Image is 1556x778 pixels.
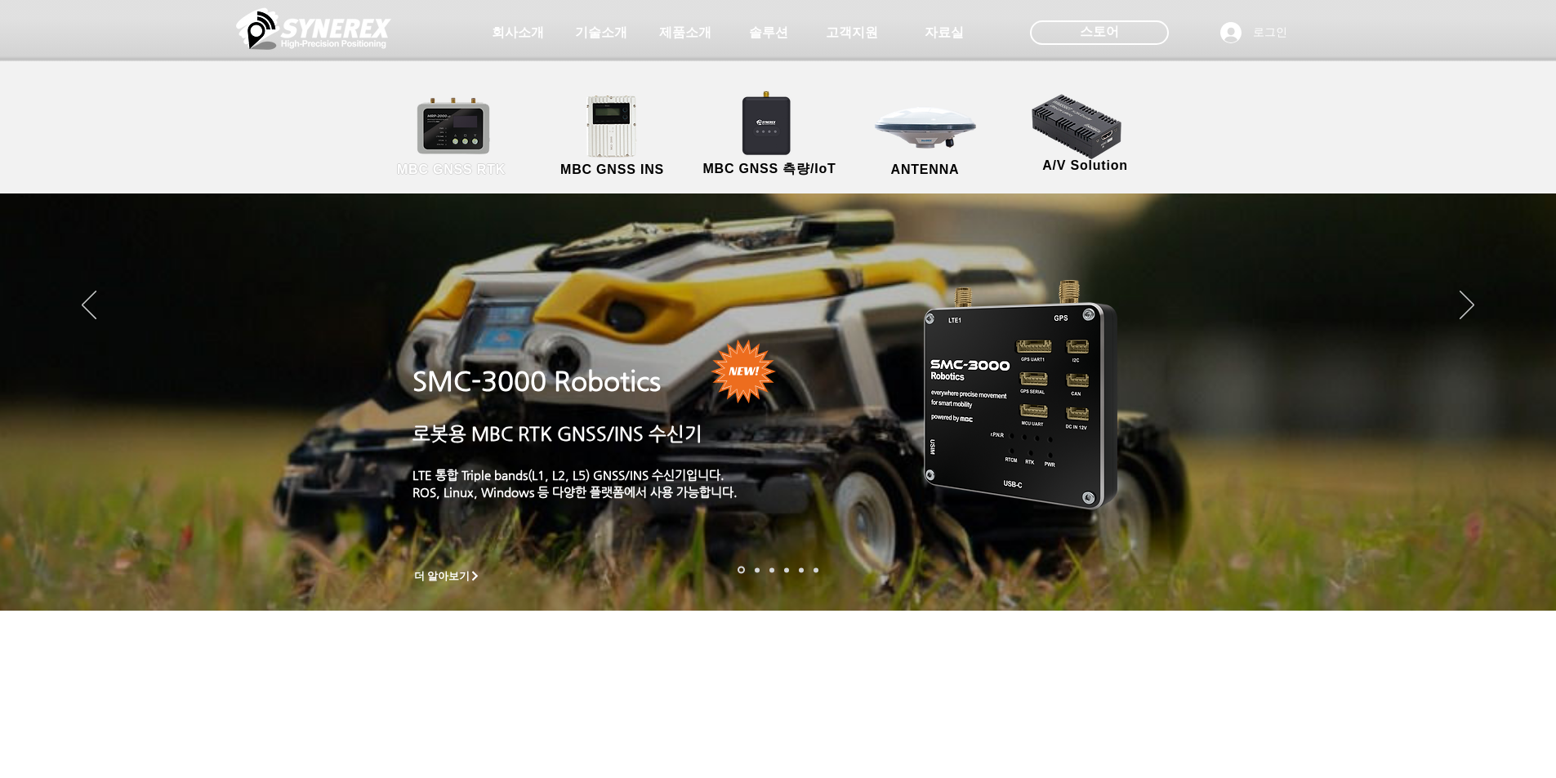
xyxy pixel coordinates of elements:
a: 고객지원 [811,16,893,49]
button: 이전 [82,291,96,322]
span: MBC GNSS 측량/IoT [702,161,836,178]
span: 회사소개 [492,24,544,42]
span: 제품소개 [659,24,711,42]
a: 기술소개 [560,16,642,49]
button: 로그인 [1209,17,1299,48]
span: 로그인 [1247,24,1293,41]
img: MGI2000_front-removebg-preview (1).png [564,91,665,162]
span: 자료실 [925,24,964,42]
a: ANTENNA [852,94,999,180]
span: 더 알아보기 [414,569,470,584]
nav: 슬라이드 [733,567,823,574]
div: 스토어 [1030,20,1169,45]
a: 솔루션 [728,16,809,49]
a: LTE 통합 Triple bands(L1, L2, L5) GNSS/INS 수신기입니다. [412,468,724,482]
button: 다음 [1460,291,1474,322]
span: MBC GNSS RTK [397,162,506,177]
a: MBC GNSS 측량/IoT [690,94,849,180]
span: MBC GNSS INS [560,162,664,177]
span: 스토어 [1080,23,1119,41]
a: 자율주행 [784,567,789,572]
span: ANTENNA [891,162,960,177]
a: 로봇- SMC 2000 [738,567,745,574]
a: 로봇용 MBC RTK GNSS/INS 수신기 [412,423,702,444]
a: A/V Solution [1012,90,1159,176]
a: 로봇 [799,567,804,572]
a: 제품소개 [644,16,726,49]
span: 솔루션 [749,24,788,42]
img: KakaoTalk_20241224_155801212.png [901,256,1142,529]
span: A/V Solution [1042,158,1128,173]
a: MBC GNSS RTK [378,94,525,180]
a: SMC-3000 Robotics [412,366,661,397]
img: SynRTK__.png [726,81,809,164]
span: 기술소개 [575,24,627,42]
a: 측량 IoT [769,567,774,572]
iframe: Wix Chat [1368,708,1556,778]
a: ROS, Linux, Windows 등 다양한 플랫폼에서 사용 가능합니다. [412,485,738,499]
a: 더 알아보기 [407,566,488,586]
a: 드론 8 - SMC 2000 [755,567,760,572]
a: MBC GNSS INS [539,94,686,180]
a: 정밀농업 [814,567,818,572]
a: 회사소개 [477,16,559,49]
img: 씨너렉스_White_simbol_대지 1.png [236,4,391,53]
span: 고객지원 [826,24,878,42]
a: 자료실 [903,16,985,49]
